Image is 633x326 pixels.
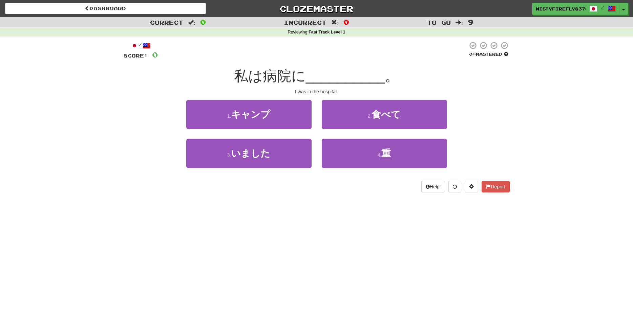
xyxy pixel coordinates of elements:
[227,152,231,158] small: 3 .
[152,50,158,59] span: 0
[5,3,206,14] a: Dashboard
[231,148,270,159] span: いました
[532,3,619,15] a: MistyFirefly8378 /
[427,19,451,26] span: To go
[469,51,476,57] span: 0 %
[381,148,391,159] span: 重
[188,20,195,25] span: :
[536,6,586,12] span: MistyFirefly8378
[216,3,417,15] a: Clozemaster
[468,51,510,57] div: Mastered
[309,30,345,34] strong: Fast Track Level 1
[234,68,306,84] span: 私は病院に
[284,19,326,26] span: Incorrect
[322,139,447,168] button: 4.重
[124,53,148,59] span: Score:
[331,20,339,25] span: :
[200,18,206,26] span: 0
[368,113,372,119] small: 2 .
[231,109,270,120] span: キャンプ
[150,19,183,26] span: Correct
[385,68,399,84] span: 。
[124,41,158,50] div: /
[343,18,349,26] span: 0
[421,181,445,192] button: Help!
[306,68,385,84] span: __________
[227,113,231,119] small: 1 .
[482,181,509,192] button: Report
[456,20,463,25] span: :
[186,100,312,129] button: 1.キャンプ
[186,139,312,168] button: 3.いました
[448,181,461,192] button: Round history (alt+y)
[322,100,447,129] button: 2.食べて
[601,5,604,10] span: /
[124,88,510,95] div: I was in the hospital.
[372,109,401,120] span: 食べて
[468,18,473,26] span: 9
[378,152,382,158] small: 4 .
